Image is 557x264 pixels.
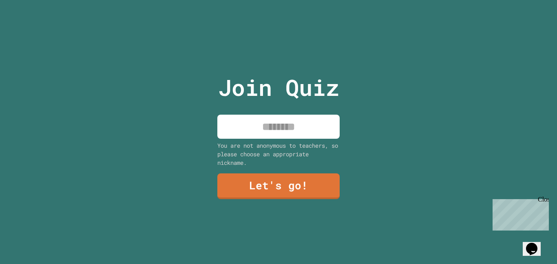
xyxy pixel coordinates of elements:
iframe: chat widget [489,196,549,231]
p: Join Quiz [218,71,339,104]
a: Let's go! [217,173,340,199]
iframe: chat widget [523,231,549,256]
div: Chat with us now!Close [3,3,56,52]
div: You are not anonymous to teachers, so please choose an appropriate nickname. [217,141,340,167]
